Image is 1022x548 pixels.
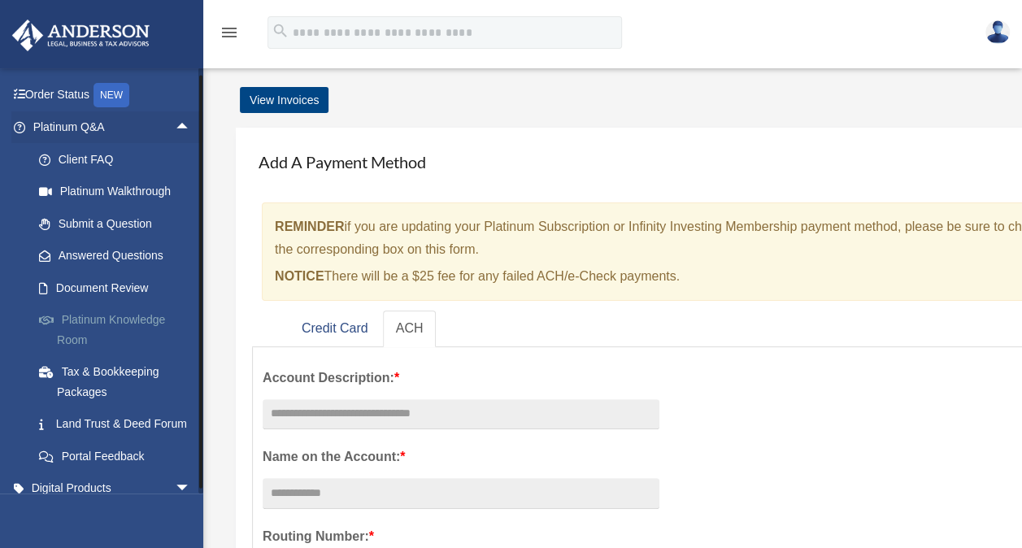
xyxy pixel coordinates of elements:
label: Account Description: [263,367,659,389]
a: ACH [383,311,437,347]
strong: REMINDER [275,220,344,233]
label: Name on the Account: [263,446,659,468]
div: NEW [94,83,129,107]
strong: NOTICE [275,269,324,283]
a: Digital Productsarrow_drop_down [11,472,215,505]
a: View Invoices [240,87,328,113]
a: Answered Questions [23,240,215,272]
a: Submit a Question [23,207,215,240]
a: Tax & Bookkeeping Packages [23,356,215,408]
a: menu [220,28,239,42]
a: Platinum Q&Aarrow_drop_up [11,111,215,144]
a: Document Review [23,272,215,304]
span: arrow_drop_down [175,472,207,506]
label: Routing Number: [263,525,659,548]
a: Portal Feedback [23,440,215,472]
a: Platinum Walkthrough [23,176,215,208]
a: Land Trust & Deed Forum [23,408,215,441]
img: Anderson Advisors Platinum Portal [7,20,154,51]
i: search [272,22,289,40]
a: Credit Card [289,311,381,347]
a: Client FAQ [23,143,215,176]
i: menu [220,23,239,42]
a: Platinum Knowledge Room [23,304,215,356]
a: Order StatusNEW [11,78,215,111]
img: User Pic [985,20,1010,44]
span: arrow_drop_up [175,111,207,145]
